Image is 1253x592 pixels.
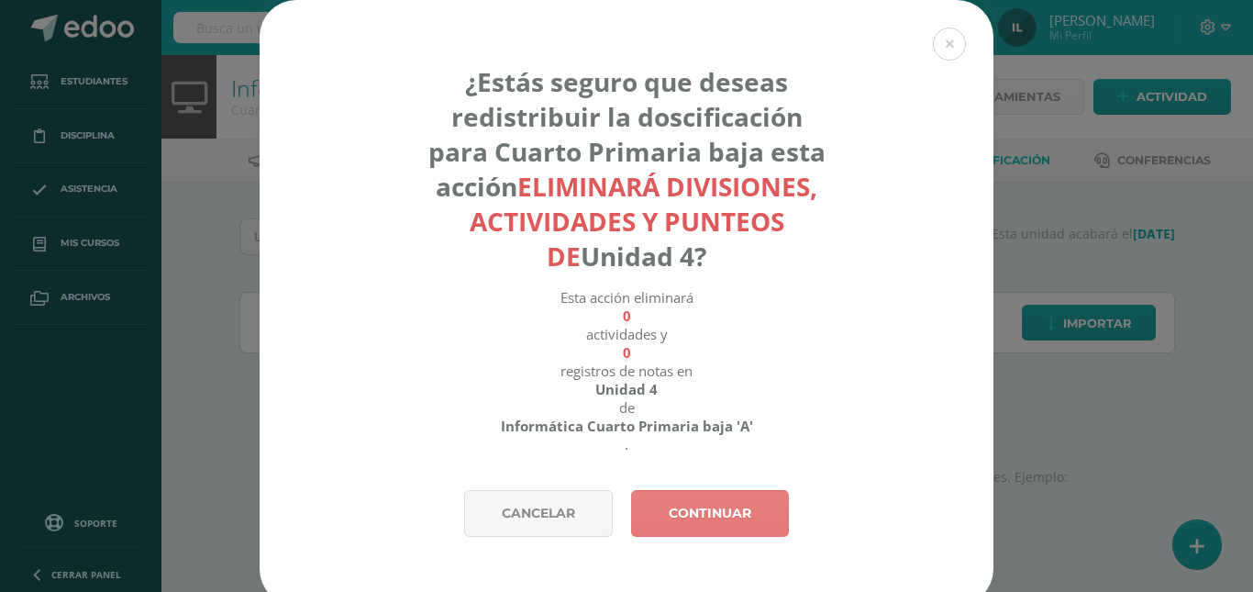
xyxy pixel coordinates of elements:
[623,307,631,325] strong: 0
[623,343,631,362] strong: 0
[470,169,818,274] strong: eliminará divisiones, actividades y punteos de
[464,490,613,537] a: Cancelar
[933,28,966,61] button: Close (Esc)
[595,380,658,398] strong: Unidad 4
[424,288,830,453] div: Esta acción eliminará actividades y registros de notas en de .
[501,417,753,435] strong: Informática Cuarto Primaria baja 'A'
[424,64,830,274] h4: ¿Estás seguro que deseas redistribuir la doscificación para Cuarto Primaria baja esta acción Unid...
[631,490,789,537] a: Continuar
